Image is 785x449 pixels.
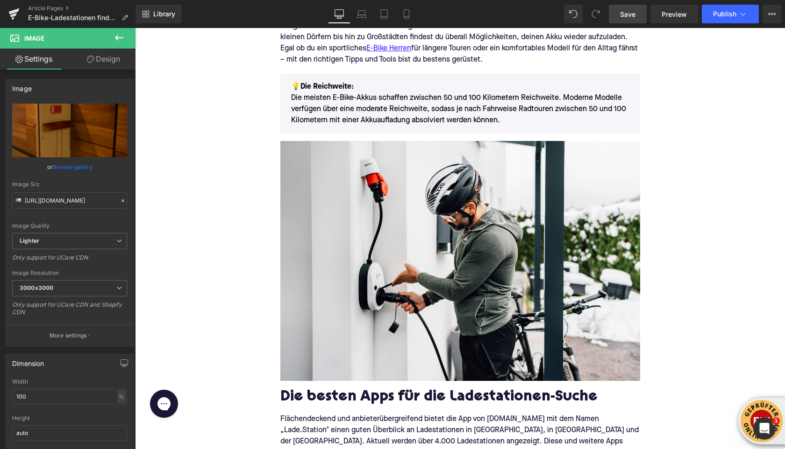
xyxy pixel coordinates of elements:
a: E-Bike Herren [231,15,276,26]
input: auto [12,389,127,404]
div: or [12,162,127,172]
div: Image Src [12,181,127,188]
b: 3000x3000 [20,284,53,291]
a: Laptop [350,5,373,23]
div: Image Resolution [12,270,127,276]
p: More settings [50,331,87,340]
a: Design [70,49,137,70]
a: Preview [650,5,698,23]
span: Publish [713,10,736,18]
h2: Die besten Apps für die Ladestationen-Suche [145,361,505,378]
a: Mobile [395,5,418,23]
a: Browse gallery [53,159,93,175]
span: 1 [772,417,780,425]
button: Publish [702,5,759,23]
p: Flächendeckend und anbieterübergreifend bietet die App von [DOMAIN_NAME] mit dem Namen „Lade.Stat... [145,386,505,430]
input: auto [12,425,127,441]
span: E-Bike-Ladestationen finden: Karte und Tipps für unterwegs [28,14,118,21]
a: Tablet [373,5,395,23]
div: % [117,390,126,403]
iframe: Gorgias live chat messenger [10,358,48,393]
span: Image [24,35,44,42]
div: Image [12,79,32,92]
font: 💡Die Reichweite: [156,55,219,63]
div: Only support for UCare CDN and Shopify CDN [12,301,127,322]
button: More settings [6,324,134,346]
button: Redo [586,5,605,23]
iframe: Intercom live chat [753,417,776,440]
b: Lighter [20,237,39,244]
span: Library [153,10,175,18]
div: Dimension [12,354,44,367]
span: Preview [662,9,687,19]
button: More [763,5,781,23]
div: Height [12,415,127,421]
a: Article Pages [28,5,136,12]
a: Desktop [328,5,350,23]
span: Save [620,9,635,19]
div: Width [12,379,127,385]
button: Undo [564,5,583,23]
a: New Library [136,5,182,23]
div: Image Quality [12,223,127,229]
div: Only support for UCare CDN [12,254,127,267]
input: Link [12,192,127,209]
p: Die meisten E-Bike-Akkus schaffen zwischen 50 und 100 Kilometern Reichweite. Moderne Modelle verf... [156,53,494,98]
